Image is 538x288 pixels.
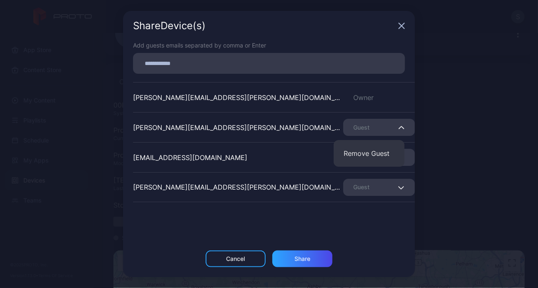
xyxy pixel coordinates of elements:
[133,21,395,31] div: Share Device (s)
[133,153,247,163] div: [EMAIL_ADDRESS][DOMAIN_NAME]
[343,119,415,136] button: Guest
[294,255,310,262] div: Share
[206,250,266,267] button: Cancel
[133,182,343,192] div: [PERSON_NAME][EMAIL_ADDRESS][PERSON_NAME][DOMAIN_NAME]
[343,179,415,196] button: Guest
[133,123,343,133] div: [PERSON_NAME][EMAIL_ADDRESS][PERSON_NAME][DOMAIN_NAME]
[133,93,343,103] div: [PERSON_NAME][EMAIL_ADDRESS][PERSON_NAME][DOMAIN_NAME]
[133,41,405,50] div: Add guests emails separated by comma or Enter
[226,255,245,262] div: Cancel
[272,250,332,267] button: Share
[334,140,405,167] button: Remove Guest
[343,93,415,103] div: Owner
